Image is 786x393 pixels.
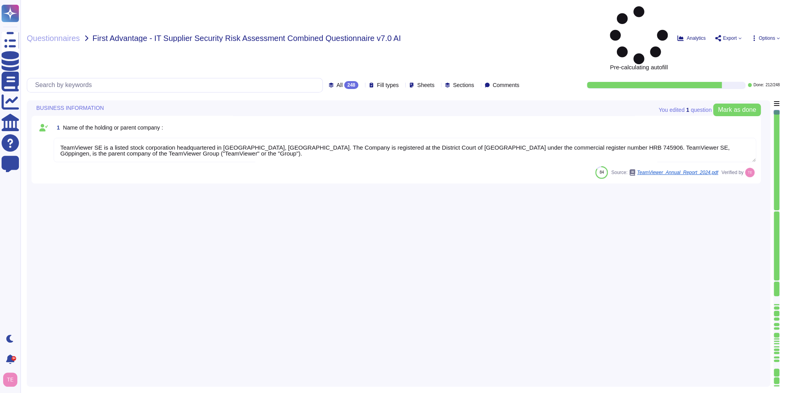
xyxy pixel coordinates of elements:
span: BUSINESS INFORMATION [36,105,104,111]
span: Verified by [721,170,743,175]
button: Analytics [677,35,706,41]
span: Name of the holding or parent company : [63,124,163,131]
button: Mark as done [713,104,761,116]
div: 248 [344,81,358,89]
span: Questionnaires [27,34,80,42]
button: user [2,371,23,388]
img: user [745,168,754,177]
span: Sections [453,82,474,88]
span: 1 [54,125,60,130]
span: 84 [600,170,604,174]
span: Pre-calculating autofill [610,6,668,70]
span: Mark as done [718,107,756,113]
span: Export [723,36,737,41]
span: Done: [753,83,764,87]
span: TeamViewer_Annual_Report_2024.pdf [637,170,718,175]
span: All [337,82,343,88]
span: Comments [493,82,520,88]
b: 1 [686,107,689,113]
textarea: TeamViewer SE is a listed stock corporation headquartered in [GEOGRAPHIC_DATA], [GEOGRAPHIC_DATA]... [54,138,756,162]
span: Fill types [377,82,399,88]
img: user [3,373,17,387]
span: You edited question [659,107,711,113]
span: First Advantage - IT Supplier Security Risk Assessment Combined Questionnaire v7.0 AI [93,34,401,42]
span: Source: [611,169,718,176]
span: Options [759,36,775,41]
span: Analytics [687,36,706,41]
input: Search by keywords [31,78,322,92]
span: 212 / 248 [766,83,780,87]
div: 9+ [11,356,16,361]
span: Sheets [417,82,434,88]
